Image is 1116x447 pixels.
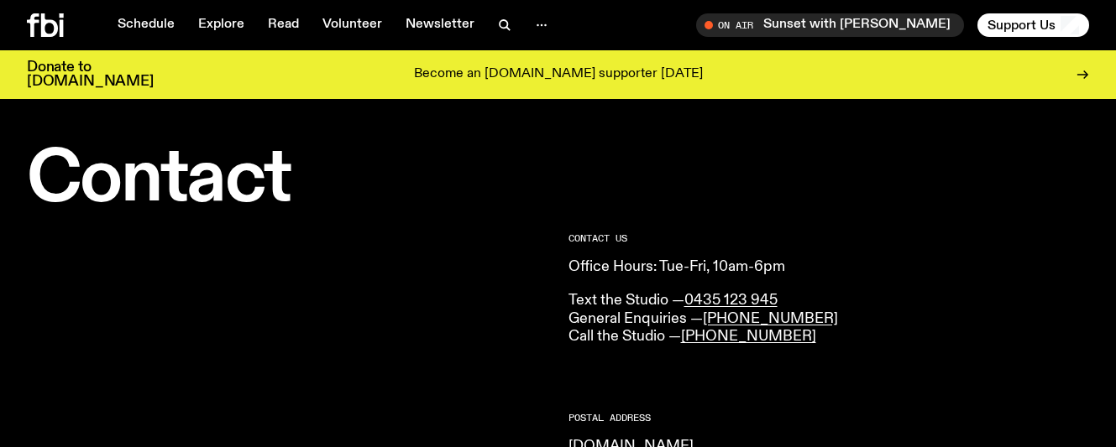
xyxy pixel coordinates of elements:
button: On AirSunset with [PERSON_NAME] [696,13,964,37]
p: Office Hours: Tue-Fri, 10am-6pm [568,258,1090,277]
a: Newsletter [396,13,485,37]
p: Text the Studio — General Enquiries — Call the Studio — [568,292,1090,346]
h2: Postal Address [568,413,1090,423]
a: [PHONE_NUMBER] [681,329,816,344]
a: Schedule [107,13,185,37]
button: Support Us [977,13,1089,37]
a: Explore [188,13,254,37]
h1: Contact [27,146,548,214]
p: Become an [DOMAIN_NAME] supporter [DATE] [414,67,703,82]
a: Read [258,13,309,37]
a: [PHONE_NUMBER] [703,311,838,326]
span: Support Us [988,18,1056,33]
h2: CONTACT US [568,234,1090,243]
h3: Donate to [DOMAIN_NAME] [27,60,154,89]
a: Volunteer [312,13,392,37]
a: 0435 123 945 [684,293,778,308]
